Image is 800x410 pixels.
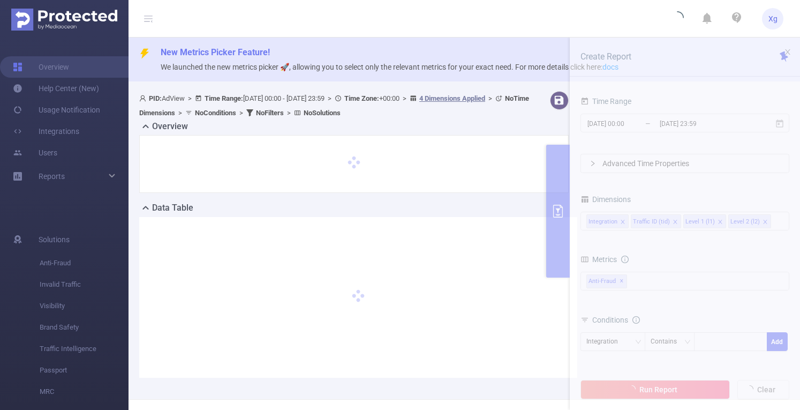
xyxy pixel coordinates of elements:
[40,295,129,317] span: Visibility
[175,109,185,117] span: >
[284,109,294,117] span: >
[40,360,129,381] span: Passport
[602,63,618,71] a: docs
[149,94,162,102] b: PID:
[39,172,65,181] span: Reports
[344,94,379,102] b: Time Zone:
[185,94,195,102] span: >
[152,202,193,214] h2: Data Table
[304,109,341,117] b: No Solutions
[39,166,65,187] a: Reports
[784,46,791,58] button: icon: close
[152,120,188,133] h2: Overview
[13,121,79,142] a: Integrations
[39,229,70,250] span: Solutions
[139,94,529,117] span: AdView [DATE] 00:00 - [DATE] 23:59 +00:00
[40,274,129,295] span: Invalid Traffic
[485,94,495,102] span: >
[40,381,129,402] span: MRC
[768,8,778,29] span: Xg
[195,109,236,117] b: No Conditions
[671,11,684,26] i: icon: loading
[11,9,117,31] img: Protected Media
[139,95,149,102] i: icon: user
[161,63,618,71] span: We launched the new metrics picker 🚀, allowing you to select only the relevant metrics for your e...
[236,109,246,117] span: >
[40,317,129,338] span: Brand Safety
[40,338,129,360] span: Traffic Intelligence
[399,94,410,102] span: >
[784,48,791,56] i: icon: close
[13,78,99,99] a: Help Center (New)
[161,47,270,57] span: New Metrics Picker Feature!
[205,94,243,102] b: Time Range:
[419,94,485,102] u: 4 Dimensions Applied
[13,142,57,163] a: Users
[13,99,100,121] a: Usage Notification
[13,56,69,78] a: Overview
[324,94,335,102] span: >
[40,252,129,274] span: Anti-Fraud
[139,48,150,59] i: icon: thunderbolt
[256,109,284,117] b: No Filters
